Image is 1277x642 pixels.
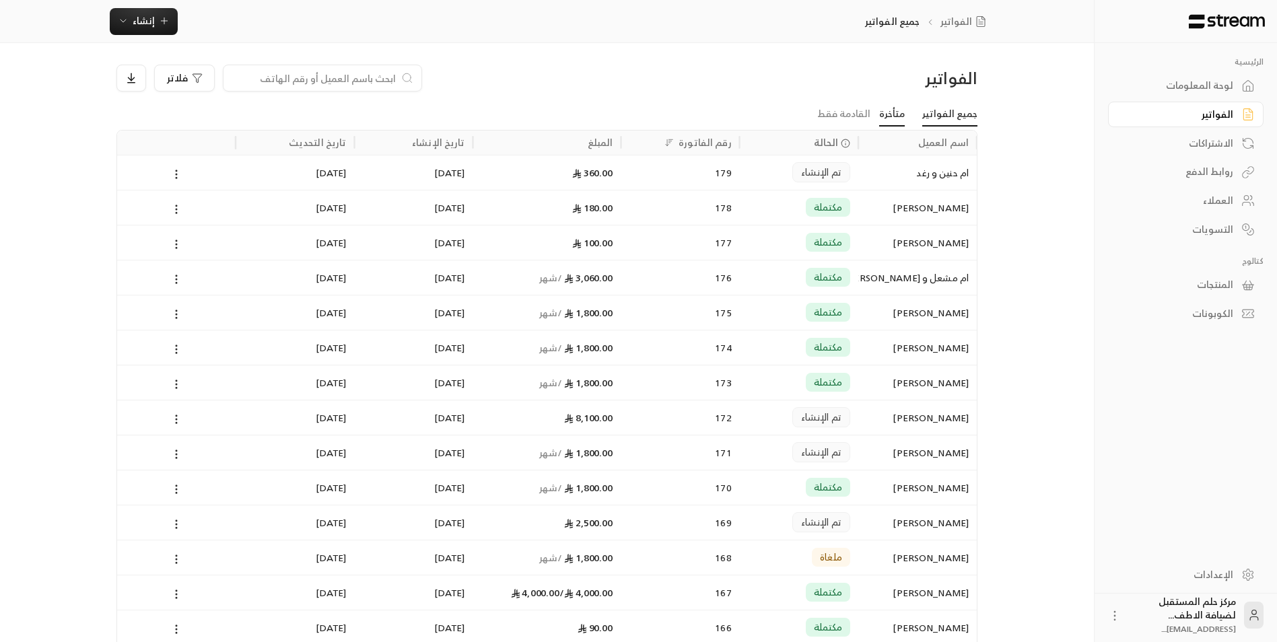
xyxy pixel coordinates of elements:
span: مكتملة [814,236,842,249]
div: 360.00 [481,155,613,190]
button: إنشاء [110,8,178,35]
a: الإعدادات [1108,561,1264,587]
div: [DATE] [362,225,464,260]
div: [DATE] [362,470,464,505]
span: / شهر [539,444,563,461]
div: [DATE] [362,575,464,610]
span: [EMAIL_ADDRESS].... [1161,622,1236,636]
div: ام حنين و رغد [866,155,969,190]
div: [DATE] [362,505,464,540]
div: [DATE] [244,190,346,225]
div: [PERSON_NAME] [866,575,969,610]
a: متأخرة [879,102,905,127]
span: مكتملة [814,620,842,634]
div: 168 [629,540,732,575]
a: الاشتراكات [1108,130,1264,156]
span: تم الإنشاء [801,445,841,459]
div: 4,000.00 [481,575,613,610]
div: 1,800.00 [481,435,613,470]
div: [DATE] [362,365,464,400]
div: [DATE] [244,505,346,540]
span: / شهر [539,304,563,321]
div: 169 [629,505,732,540]
span: ملغاة [820,550,842,564]
a: الفواتير [1108,102,1264,128]
div: 100.00 [481,225,613,260]
div: 1,800.00 [481,540,613,575]
input: ابحث باسم العميل أو رقم الهاتف [232,71,396,85]
div: التسويات [1125,223,1233,236]
div: 180.00 [481,190,613,225]
button: Sort [661,135,677,151]
span: مكتملة [814,585,842,599]
div: رقم الفاتورة [679,134,731,151]
div: [PERSON_NAME] [866,330,969,365]
div: [DATE] [362,400,464,435]
div: العملاء [1125,194,1233,207]
div: [DATE] [244,260,346,295]
div: [DATE] [244,365,346,400]
span: / شهر [539,479,563,496]
a: القادمة فقط [817,102,870,126]
span: مكتملة [814,341,842,354]
div: الاشتراكات [1125,137,1233,150]
div: [DATE] [244,470,346,505]
div: [DATE] [244,575,346,610]
a: لوحة المعلومات [1108,73,1264,99]
div: الإعدادات [1125,568,1233,581]
div: [DATE] [362,295,464,330]
div: المبلغ [588,134,613,151]
div: لوحة المعلومات [1125,79,1233,92]
div: [DATE] [244,400,346,435]
div: اسم العميل [918,134,969,151]
div: [DATE] [244,540,346,575]
div: 175 [629,295,732,330]
div: [DATE] [362,540,464,575]
span: مكتملة [814,201,842,214]
span: مكتملة [814,376,842,389]
div: 1,800.00 [481,365,613,400]
div: 179 [629,155,732,190]
p: جميع الفواتير [865,15,920,28]
div: الفواتير [772,67,977,89]
div: [DATE] [244,435,346,470]
div: ام مشعل و [PERSON_NAME] [866,260,969,295]
div: [DATE] [244,225,346,260]
a: الفواتير [940,15,992,28]
div: الفواتير [1125,108,1233,121]
div: [PERSON_NAME] [866,505,969,540]
div: [DATE] [362,190,464,225]
span: تم الإنشاء [801,515,841,529]
div: 1,800.00 [481,470,613,505]
div: 172 [629,400,732,435]
div: 1,800.00 [481,330,613,365]
div: المنتجات [1125,278,1233,291]
div: تاريخ الإنشاء [412,134,464,151]
span: / شهر [539,549,563,566]
div: 176 [629,260,732,295]
span: تم الإنشاء [801,411,841,424]
div: [PERSON_NAME] [866,190,969,225]
div: الكوبونات [1125,307,1233,320]
span: 4,000.00 / [559,584,613,601]
a: التسويات [1108,216,1264,242]
div: [PERSON_NAME] [866,540,969,575]
div: [DATE] [362,260,464,295]
div: 177 [629,225,732,260]
div: 2,500.00 [481,505,613,540]
div: 171 [629,435,732,470]
div: 3,060.00 [481,260,613,295]
nav: breadcrumb [865,15,991,28]
div: [PERSON_NAME] [866,400,969,435]
div: [DATE] [362,435,464,470]
button: فلاتر [154,65,215,92]
div: [DATE] [244,295,346,330]
div: 167 [629,575,732,610]
span: / شهر [539,374,563,391]
div: 174 [629,330,732,365]
div: [PERSON_NAME] [866,435,969,470]
p: كتالوج [1108,256,1264,266]
div: [DATE] [362,155,464,190]
div: [PERSON_NAME] [866,225,969,260]
span: إنشاء [133,12,155,29]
